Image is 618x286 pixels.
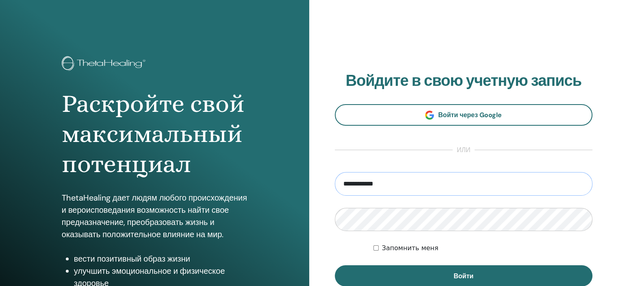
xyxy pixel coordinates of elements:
div: Оставьте меня аутентифицированным на неопределенный срок или пока я не выйду из системы вручную [373,243,592,253]
font: вести позитивный образ жизни [74,253,190,264]
font: Войти [453,272,473,280]
font: Войдите в свою учетную запись [346,70,581,91]
font: ThetaHealing дает людям любого происхождения и вероисповедания возможность найти свое предназначе... [62,192,247,240]
font: или [457,146,471,154]
a: Войти через Google [335,104,593,126]
font: Запомнить меня [382,244,438,252]
font: Войти через Google [438,111,502,119]
font: Раскройте свой максимальный потенциал [62,89,245,179]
